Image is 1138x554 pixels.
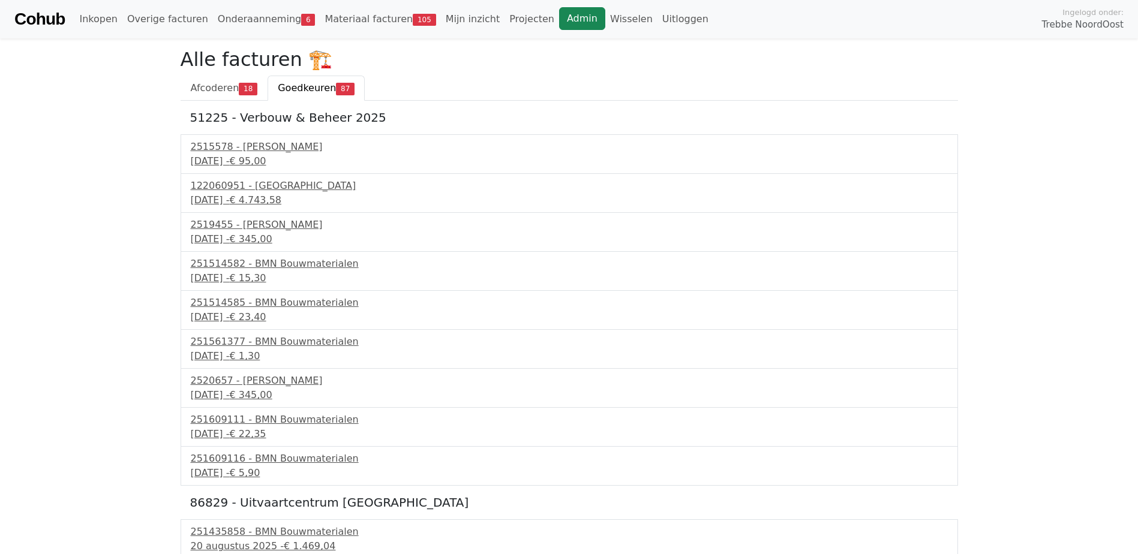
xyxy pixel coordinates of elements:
[1042,18,1124,32] span: Trebbe NoordOost
[268,76,365,101] a: Goedkeuren87
[191,193,948,207] div: [DATE] -
[191,257,948,271] div: 251514582 - BMN Bouwmaterialen
[191,539,948,553] div: 20 augustus 2025 -
[122,7,213,31] a: Overige facturen
[191,218,948,232] div: 2519455 - [PERSON_NAME]
[74,7,122,31] a: Inkopen
[605,7,657,31] a: Wisselen
[191,82,239,94] span: Afcoderen
[191,374,948,402] a: 2520657 - [PERSON_NAME][DATE] -€ 345,00
[191,257,948,285] a: 251514582 - BMN Bouwmaterialen[DATE] -€ 15,30
[229,233,272,245] span: € 345,00
[505,7,559,31] a: Projecten
[413,14,436,26] span: 105
[320,7,440,31] a: Materiaal facturen105
[191,296,948,324] a: 251514585 - BMN Bouwmaterialen[DATE] -€ 23,40
[229,428,266,439] span: € 22,35
[191,525,948,539] div: 251435858 - BMN Bouwmaterialen
[191,388,948,402] div: [DATE] -
[191,140,948,154] div: 2515578 - [PERSON_NAME]
[191,179,948,207] a: 122060951 - [GEOGRAPHIC_DATA][DATE] -€ 4.743,58
[1062,7,1124,18] span: Ingelogd onder:
[191,413,948,441] a: 251609111 - BMN Bouwmaterialen[DATE] -€ 22,35
[336,83,355,95] span: 87
[278,82,336,94] span: Goedkeuren
[301,14,315,26] span: 6
[191,451,948,466] div: 251609116 - BMN Bouwmaterialen
[229,467,260,478] span: € 5,90
[657,7,713,31] a: Uitloggen
[229,389,272,401] span: € 345,00
[14,5,65,34] a: Cohub
[191,427,948,441] div: [DATE] -
[191,140,948,168] a: 2515578 - [PERSON_NAME][DATE] -€ 95,00
[191,335,948,363] a: 251561377 - BMN Bouwmaterialen[DATE] -€ 1,30
[191,232,948,246] div: [DATE] -
[181,48,958,71] h2: Alle facturen 🏗️
[239,83,257,95] span: 18
[191,271,948,285] div: [DATE] -
[191,451,948,480] a: 251609116 - BMN Bouwmaterialen[DATE] -€ 5,90
[191,218,948,246] a: 2519455 - [PERSON_NAME][DATE] -€ 345,00
[181,76,268,101] a: Afcoderen18
[441,7,505,31] a: Mijn inzicht
[191,310,948,324] div: [DATE] -
[191,335,948,349] div: 251561377 - BMN Bouwmaterialen
[213,7,320,31] a: Onderaanneming6
[229,350,260,362] span: € 1,30
[191,374,948,388] div: 2520657 - [PERSON_NAME]
[191,349,948,363] div: [DATE] -
[191,154,948,168] div: [DATE] -
[191,525,948,553] a: 251435858 - BMN Bouwmaterialen20 augustus 2025 -€ 1.469,04
[191,413,948,427] div: 251609111 - BMN Bouwmaterialen
[191,179,948,193] div: 122060951 - [GEOGRAPHIC_DATA]
[559,7,605,30] a: Admin
[191,296,948,310] div: 251514585 - BMN Bouwmaterialen
[229,311,266,323] span: € 23,40
[229,155,266,167] span: € 95,00
[190,495,948,510] h5: 86829 - Uitvaartcentrum [GEOGRAPHIC_DATA]
[229,194,281,206] span: € 4.743,58
[190,110,948,125] h5: 51225 - Verbouw & Beheer 2025
[229,272,266,284] span: € 15,30
[191,466,948,480] div: [DATE] -
[284,540,336,552] span: € 1.469,04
